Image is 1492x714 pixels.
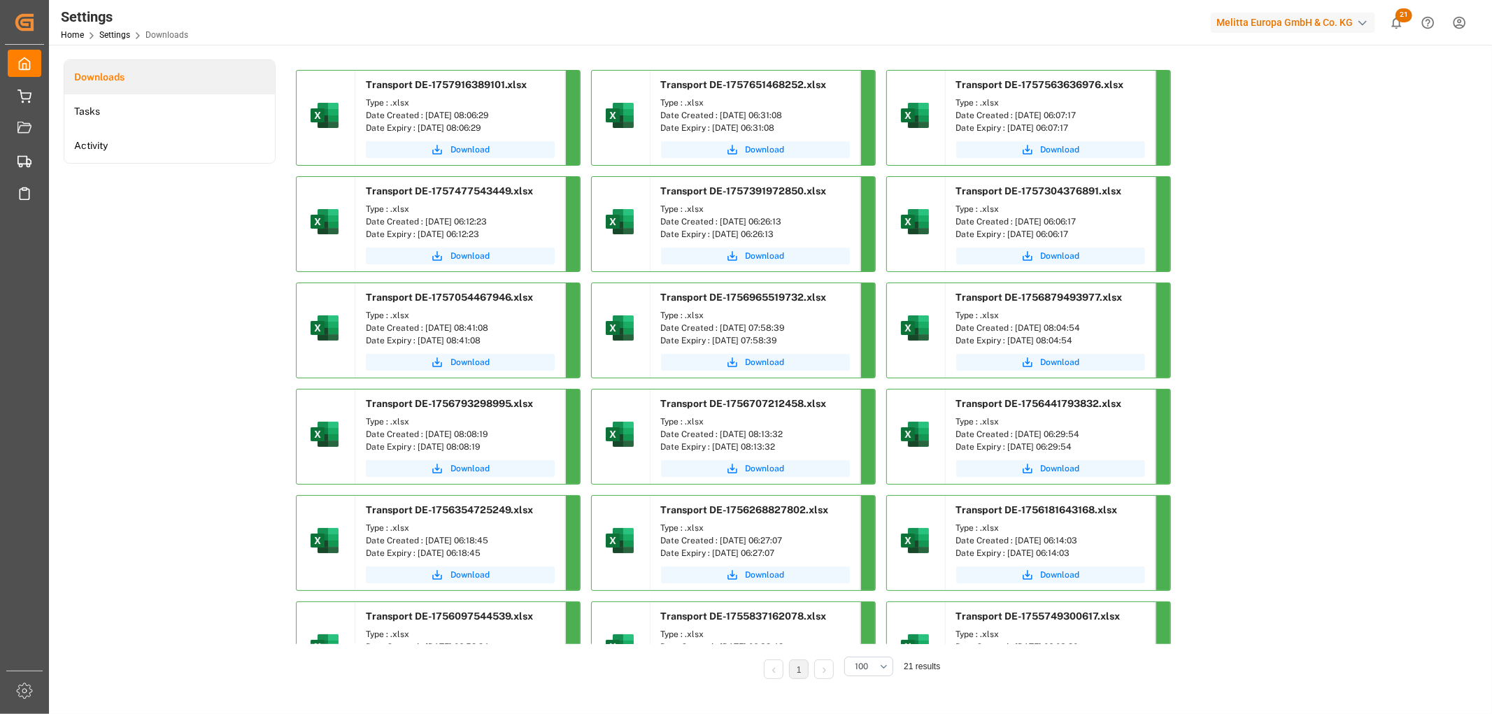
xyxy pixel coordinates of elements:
[366,441,555,453] div: Date Expiry : [DATE] 08:08:19
[661,504,829,515] span: Transport DE-1756268827802.xlsx
[366,185,534,197] span: Transport DE-1757477543449.xlsx
[366,228,555,241] div: Date Expiry : [DATE] 06:12:23
[603,205,637,238] img: microsoft-excel-2019--v1.png
[956,228,1145,241] div: Date Expiry : [DATE] 06:06:17
[956,522,1145,534] div: Type : .xlsx
[366,628,555,641] div: Type : .xlsx
[797,665,802,675] a: 1
[308,417,341,451] img: microsoft-excel-2019--v1.png
[1041,143,1080,156] span: Download
[366,292,534,303] span: Transport DE-1757054467946.xlsx
[366,460,555,477] button: Download
[661,141,850,158] button: Download
[956,611,1121,622] span: Transport DE-1755749300617.xlsx
[898,630,932,664] img: microsoft-excel-2019--v1.png
[308,630,341,664] img: microsoft-excel-2019--v1.png
[1041,462,1080,475] span: Download
[366,428,555,441] div: Date Created : [DATE] 08:08:19
[956,215,1145,228] div: Date Created : [DATE] 06:06:17
[661,460,850,477] a: Download
[956,248,1145,264] button: Download
[366,248,555,264] button: Download
[855,660,868,673] span: 100
[661,322,850,334] div: Date Created : [DATE] 07:58:39
[844,657,893,676] button: open menu
[746,143,785,156] span: Download
[661,628,850,641] div: Type : .xlsx
[1041,250,1080,262] span: Download
[661,611,827,622] span: Transport DE-1755837162078.xlsx
[603,99,637,132] img: microsoft-excel-2019--v1.png
[956,628,1145,641] div: Type : .xlsx
[450,569,490,581] span: Download
[956,334,1145,347] div: Date Expiry : [DATE] 08:04:54
[956,203,1145,215] div: Type : .xlsx
[661,547,850,559] div: Date Expiry : [DATE] 06:27:07
[366,215,555,228] div: Date Created : [DATE] 06:12:23
[661,97,850,109] div: Type : .xlsx
[956,185,1122,197] span: Transport DE-1757304376891.xlsx
[956,354,1145,371] a: Download
[956,109,1145,122] div: Date Created : [DATE] 06:07:17
[366,547,555,559] div: Date Expiry : [DATE] 06:18:45
[603,417,637,451] img: microsoft-excel-2019--v1.png
[366,203,555,215] div: Type : .xlsx
[661,185,827,197] span: Transport DE-1757391972850.xlsx
[366,534,555,547] div: Date Created : [DATE] 06:18:45
[661,415,850,428] div: Type : .xlsx
[366,566,555,583] a: Download
[603,311,637,345] img: microsoft-excel-2019--v1.png
[956,428,1145,441] div: Date Created : [DATE] 06:29:54
[1041,356,1080,369] span: Download
[366,79,527,90] span: Transport DE-1757916389101.xlsx
[661,566,850,583] a: Download
[308,524,341,557] img: microsoft-excel-2019--v1.png
[603,524,637,557] img: microsoft-excel-2019--v1.png
[956,566,1145,583] button: Download
[61,30,84,40] a: Home
[661,228,850,241] div: Date Expiry : [DATE] 06:26:13
[99,30,130,40] a: Settings
[366,122,555,134] div: Date Expiry : [DATE] 08:06:29
[661,79,827,90] span: Transport DE-1757651468252.xlsx
[661,203,850,215] div: Type : .xlsx
[956,460,1145,477] button: Download
[661,248,850,264] button: Download
[450,250,490,262] span: Download
[956,322,1145,334] div: Date Created : [DATE] 08:04:54
[898,99,932,132] img: microsoft-excel-2019--v1.png
[661,122,850,134] div: Date Expiry : [DATE] 06:31:08
[366,309,555,322] div: Type : .xlsx
[898,205,932,238] img: microsoft-excel-2019--v1.png
[764,659,783,679] li: Previous Page
[61,6,188,27] div: Settings
[661,441,850,453] div: Date Expiry : [DATE] 08:13:32
[366,354,555,371] button: Download
[898,524,932,557] img: microsoft-excel-2019--v1.png
[746,250,785,262] span: Download
[956,309,1145,322] div: Type : .xlsx
[661,109,850,122] div: Date Created : [DATE] 06:31:08
[366,109,555,122] div: Date Created : [DATE] 08:06:29
[956,398,1122,409] span: Transport DE-1756441793832.xlsx
[746,569,785,581] span: Download
[450,143,490,156] span: Download
[366,334,555,347] div: Date Expiry : [DATE] 08:41:08
[366,322,555,334] div: Date Created : [DATE] 08:41:08
[661,398,827,409] span: Transport DE-1756707212458.xlsx
[956,641,1145,653] div: Date Created : [DATE] 06:08:20
[661,334,850,347] div: Date Expiry : [DATE] 07:58:39
[956,141,1145,158] button: Download
[366,522,555,534] div: Type : .xlsx
[956,97,1145,109] div: Type : .xlsx
[746,462,785,475] span: Download
[661,354,850,371] a: Download
[366,97,555,109] div: Type : .xlsx
[898,311,932,345] img: microsoft-excel-2019--v1.png
[1381,7,1412,38] button: show 21 new notifications
[661,309,850,322] div: Type : .xlsx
